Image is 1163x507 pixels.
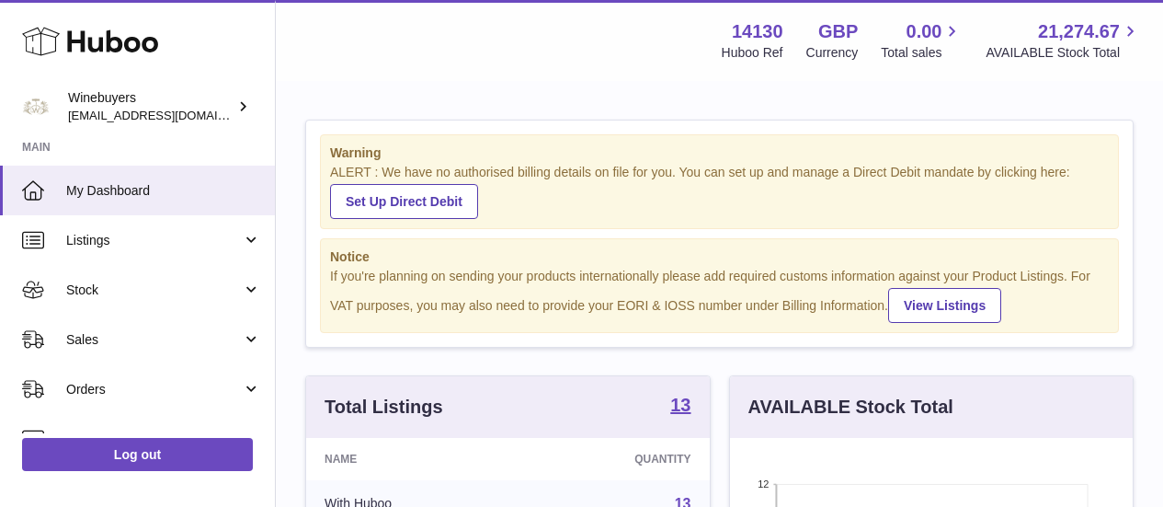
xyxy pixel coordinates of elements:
[330,144,1109,162] strong: Warning
[670,396,690,418] a: 13
[22,93,50,121] img: internalAdmin-14130@internal.huboo.com
[888,288,1001,323] a: View Listings
[806,44,859,62] div: Currency
[881,19,963,62] a: 0.00 Total sales
[732,19,783,44] strong: 14130
[519,438,709,480] th: Quantity
[66,431,261,448] span: Usage
[818,19,858,44] strong: GBP
[66,182,261,200] span: My Dashboard
[325,395,443,420] h3: Total Listings
[906,19,942,44] span: 0.00
[986,19,1141,62] a: 21,274.67 AVAILABLE Stock Total
[330,268,1109,323] div: If you're planning on sending your products internationally please add required customs informati...
[68,108,270,122] span: [EMAIL_ADDRESS][DOMAIN_NAME]
[22,438,253,471] a: Log out
[722,44,783,62] div: Huboo Ref
[670,396,690,414] strong: 13
[330,164,1109,219] div: ALERT : We have no authorised billing details on file for you. You can set up and manage a Direct...
[68,89,234,124] div: Winebuyers
[758,478,769,490] text: 12
[330,184,478,219] a: Set Up Direct Debit
[306,438,519,480] th: Name
[66,381,242,398] span: Orders
[748,395,953,420] h3: AVAILABLE Stock Total
[66,331,242,349] span: Sales
[1038,19,1120,44] span: 21,274.67
[66,232,242,249] span: Listings
[986,44,1141,62] span: AVAILABLE Stock Total
[330,248,1109,266] strong: Notice
[66,282,242,299] span: Stock
[881,44,963,62] span: Total sales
